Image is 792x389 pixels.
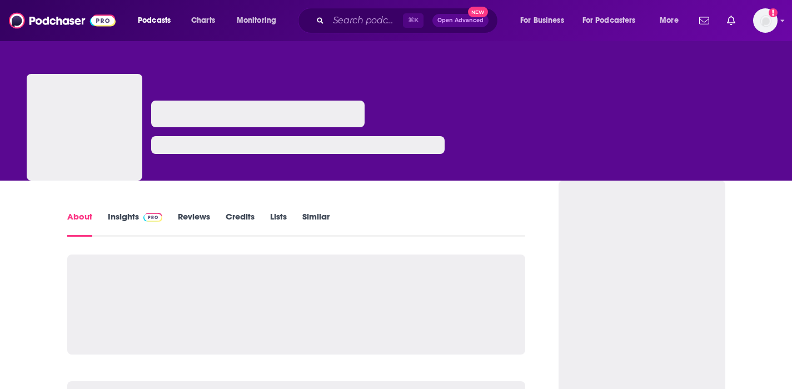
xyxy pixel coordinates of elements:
[108,211,163,237] a: InsightsPodchaser Pro
[753,8,778,33] span: Logged in as DineRacoma
[432,14,489,27] button: Open AdvancedNew
[753,8,778,33] button: Show profile menu
[67,211,92,237] a: About
[695,11,714,30] a: Show notifications dropdown
[143,213,163,222] img: Podchaser Pro
[138,13,171,28] span: Podcasts
[178,211,210,237] a: Reviews
[328,12,403,29] input: Search podcasts, credits, & more...
[468,7,488,17] span: New
[229,12,291,29] button: open menu
[270,211,287,237] a: Lists
[575,12,652,29] button: open menu
[437,18,484,23] span: Open Advanced
[226,211,255,237] a: Credits
[302,211,330,237] a: Similar
[237,13,276,28] span: Monitoring
[652,12,693,29] button: open menu
[660,13,679,28] span: More
[9,10,116,31] img: Podchaser - Follow, Share and Rate Podcasts
[769,8,778,17] svg: Add a profile image
[308,8,509,33] div: Search podcasts, credits, & more...
[520,13,564,28] span: For Business
[512,12,578,29] button: open menu
[582,13,636,28] span: For Podcasters
[753,8,778,33] img: User Profile
[130,12,185,29] button: open menu
[723,11,740,30] a: Show notifications dropdown
[184,12,222,29] a: Charts
[191,13,215,28] span: Charts
[403,13,424,28] span: ⌘ K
